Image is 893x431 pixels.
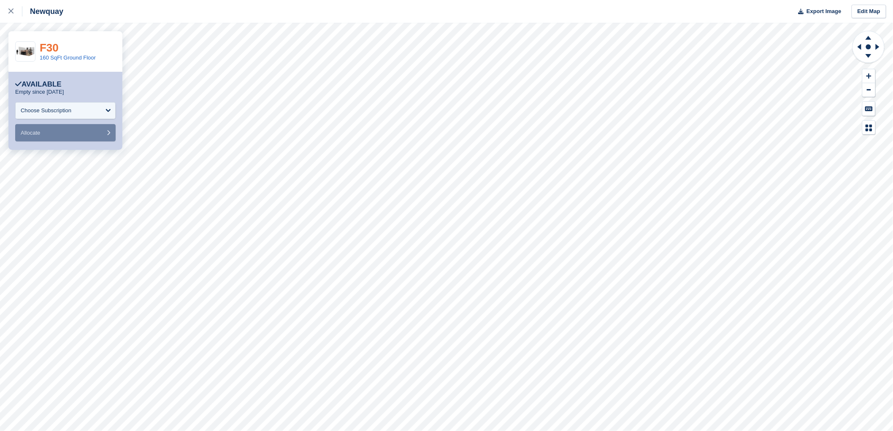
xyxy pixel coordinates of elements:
[863,121,875,135] button: Map Legend
[40,54,96,61] a: 160 SqFt Ground Floor
[15,80,62,89] div: Available
[21,130,40,136] span: Allocate
[806,7,841,16] span: Export Image
[22,6,63,16] div: Newquay
[793,5,842,19] button: Export Image
[852,5,886,19] a: Edit Map
[863,102,875,116] button: Keyboard Shortcuts
[863,69,875,83] button: Zoom In
[16,44,35,59] img: 150-sqft-unit.jpg
[40,41,59,54] a: F30
[21,106,71,115] div: Choose Subscription
[15,124,116,141] button: Allocate
[15,89,64,95] p: Empty since [DATE]
[863,83,875,97] button: Zoom Out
